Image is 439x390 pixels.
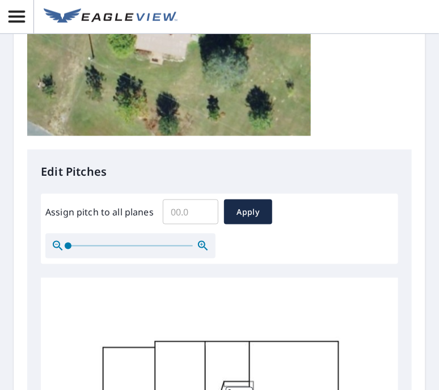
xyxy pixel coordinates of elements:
label: Assign pitch to all planes [45,205,154,219]
input: 00.0 [163,196,218,228]
img: EV Logo [44,9,178,26]
span: Apply [233,205,263,219]
p: Edit Pitches [41,163,398,180]
button: Apply [224,200,272,224]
